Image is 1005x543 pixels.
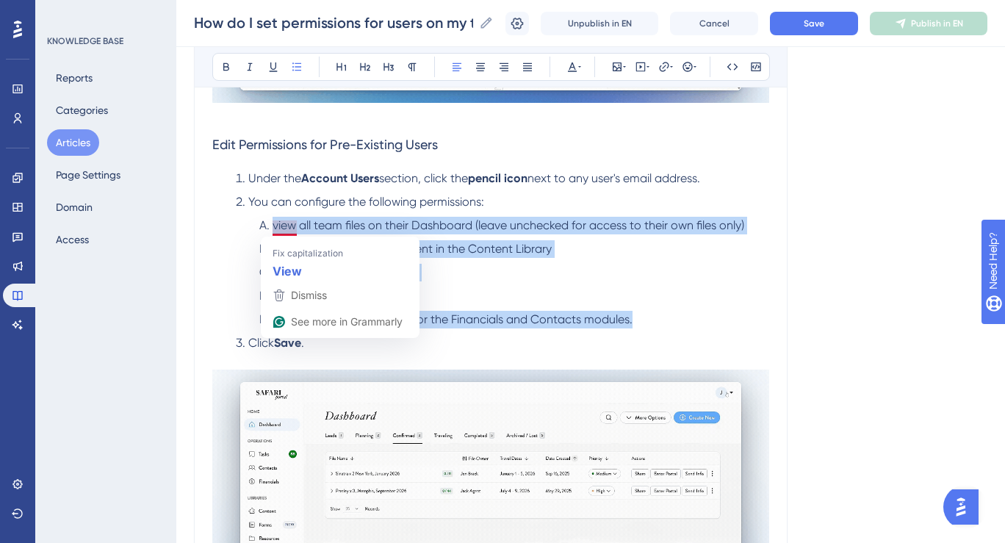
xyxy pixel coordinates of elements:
[47,65,101,91] button: Reports
[770,12,858,35] button: Save
[274,336,301,350] strong: Save
[943,485,987,529] iframe: UserGuiding AI Assistant Launcher
[273,218,744,232] span: view all team files on their Dashboard (leave unchecked for access to their own files only)
[527,171,700,185] span: next to any user's email address.
[301,171,379,185] strong: Account Users
[47,97,117,123] button: Categories
[870,12,987,35] button: Publish in EN
[47,35,123,47] div: KNOWLEDGE BASE
[47,129,99,156] button: Articles
[212,137,438,152] span: Edit Permissions for Pre-Existing Users
[194,12,473,33] input: Article Name
[47,162,129,188] button: Page Settings
[248,195,484,209] span: You can configure the following permissions:
[911,18,963,29] span: Publish in EN
[301,336,304,350] span: .
[47,226,98,253] button: Access
[468,171,527,185] strong: pencil icon
[379,171,468,185] span: section, click the
[670,12,758,35] button: Cancel
[541,12,658,35] button: Unpublish in EN
[804,18,824,29] span: Save
[271,312,633,326] span: and set their access levels for the Financials and Contacts modules.
[35,4,92,21] span: Need Help?
[699,18,730,29] span: Cancel
[248,336,274,350] span: Click
[248,171,301,185] span: Under the
[568,18,632,29] span: Unpublish in EN
[47,194,101,220] button: Domain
